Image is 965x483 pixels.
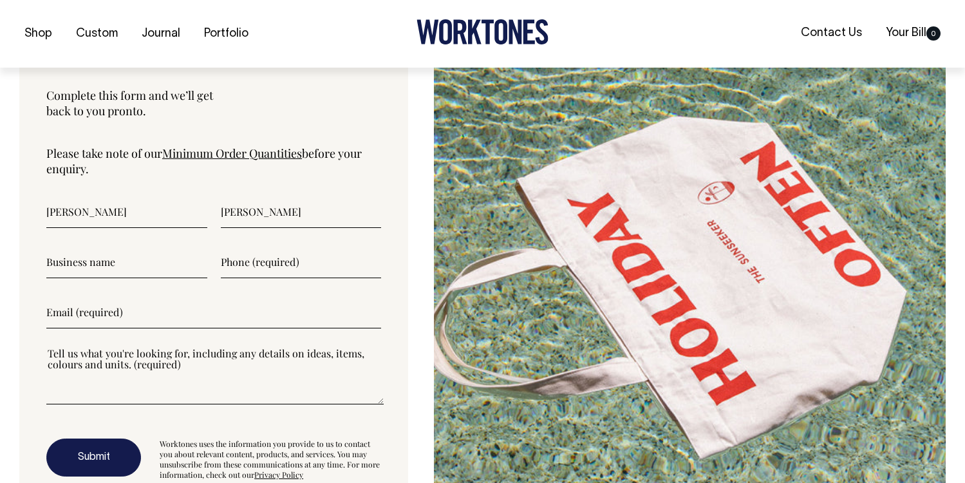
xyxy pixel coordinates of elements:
[46,246,207,278] input: Business name
[46,88,381,118] p: Complete this form and we’ll get back to you pronto.
[926,26,941,41] span: 0
[162,146,302,161] a: Minimum Order Quantities
[71,23,123,44] a: Custom
[19,23,57,44] a: Shop
[199,23,254,44] a: Portfolio
[46,439,141,477] button: Submit
[160,439,381,480] div: Worktones uses the information you provide to us to contact you about relevant content, products,...
[46,296,381,328] input: Email (required)
[881,23,946,44] a: Your Bill0
[221,196,382,228] input: Last name (required)
[136,23,185,44] a: Journal
[796,23,867,44] a: Contact Us
[254,469,303,480] a: Privacy Policy
[46,196,207,228] input: First name (required)
[221,246,382,278] input: Phone (required)
[46,146,381,176] p: Please take note of our before your enquiry.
